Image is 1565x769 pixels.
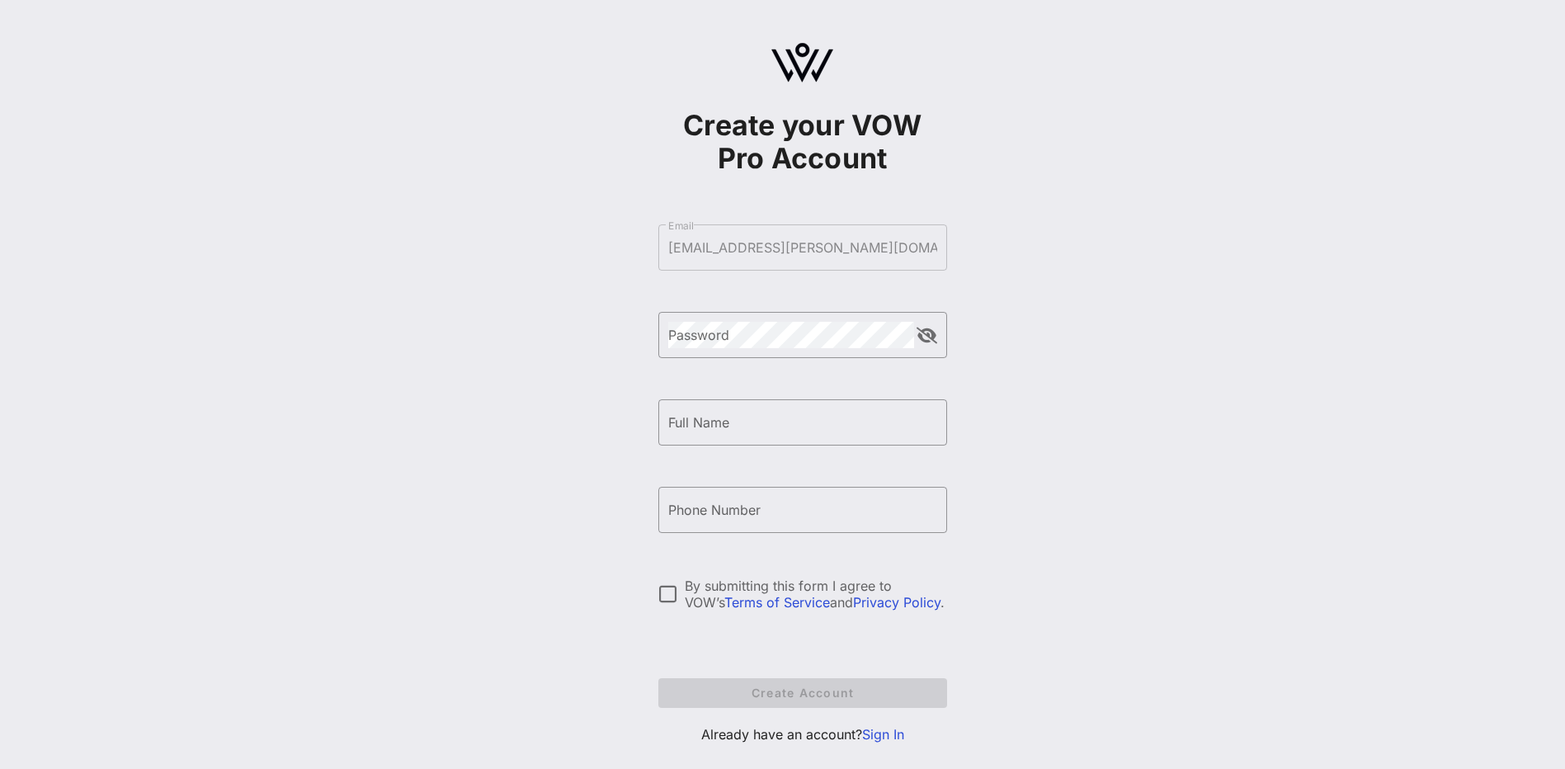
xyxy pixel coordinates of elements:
[771,43,833,83] img: logo.svg
[658,724,947,744] p: Already have an account?
[917,328,937,344] button: append icon
[724,594,830,611] a: Terms of Service
[685,578,947,611] div: By submitting this form I agree to VOW’s and .
[853,594,940,611] a: Privacy Policy
[862,726,904,743] a: Sign In
[658,109,947,175] h1: Create your VOW Pro Account
[668,219,694,232] label: Email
